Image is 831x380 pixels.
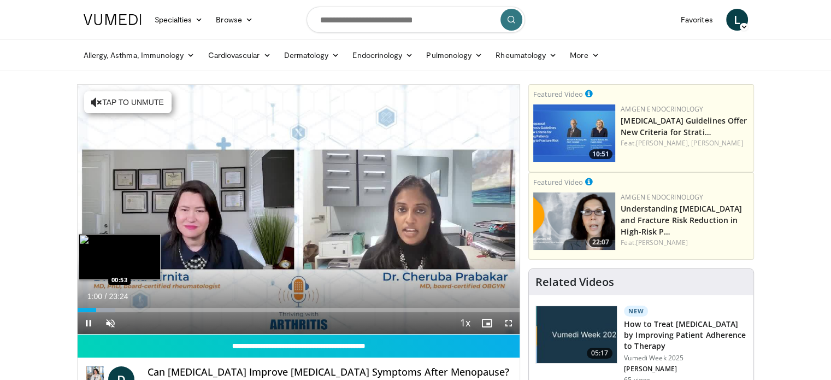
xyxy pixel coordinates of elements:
[498,312,520,334] button: Fullscreen
[533,177,583,187] small: Featured Video
[105,292,107,301] span: /
[78,312,99,334] button: Pause
[109,292,128,301] span: 23:24
[489,44,563,66] a: Rheumatology
[624,365,747,373] p: [PERSON_NAME]
[346,44,420,66] a: Endocrinology
[533,192,615,250] a: 22:07
[589,237,612,247] span: 22:07
[636,238,688,247] a: [PERSON_NAME]
[99,312,121,334] button: Unmute
[624,306,648,317] p: New
[533,104,615,162] img: 7b525459-078d-43af-84f9-5c25155c8fbb.png.150x105_q85_crop-smart_upscale.jpg
[201,44,277,66] a: Cardiovascular
[624,319,747,352] h3: How to Treat [MEDICAL_DATA] by Improving Patient Adherence to Therapy
[621,138,749,148] div: Feat.
[587,348,613,359] span: 05:17
[533,192,615,250] img: c9a25db3-4db0-49e1-a46f-17b5c91d58a1.png.150x105_q85_crop-smart_upscale.png
[533,89,583,99] small: Featured Video
[621,203,742,237] a: Understanding [MEDICAL_DATA] and Fracture Risk Reduction in High-Risk P…
[87,292,102,301] span: 1:00
[209,9,260,31] a: Browse
[589,149,612,159] span: 10:51
[726,9,748,31] a: L
[420,44,489,66] a: Pulmonology
[84,14,142,25] img: VuMedi Logo
[77,44,202,66] a: Allergy, Asthma, Immunology
[476,312,498,334] button: Enable picture-in-picture mode
[78,85,520,335] video-js: Video Player
[621,104,703,114] a: Amgen Endocrinology
[148,9,210,31] a: Specialties
[563,44,605,66] a: More
[624,354,747,363] p: Vumedi Week 2025
[454,312,476,334] button: Playback Rate
[148,366,511,378] h4: Can [MEDICAL_DATA] Improve [MEDICAL_DATA] Symptoms After Menopause?
[535,276,614,289] h4: Related Videos
[621,238,749,248] div: Feat.
[536,306,617,363] img: 686d8672-2919-4606-b2e9-16909239eac7.jpg.150x105_q85_crop-smart_upscale.jpg
[84,91,172,113] button: Tap to unmute
[636,138,689,148] a: [PERSON_NAME],
[78,308,520,312] div: Progress Bar
[307,7,525,33] input: Search topics, interventions
[533,104,615,162] a: 10:51
[278,44,346,66] a: Dermatology
[674,9,720,31] a: Favorites
[621,192,703,202] a: Amgen Endocrinology
[79,234,161,280] img: image.jpeg
[691,138,743,148] a: [PERSON_NAME]
[621,115,747,137] a: [MEDICAL_DATA] Guidelines Offer New Criteria for Strati…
